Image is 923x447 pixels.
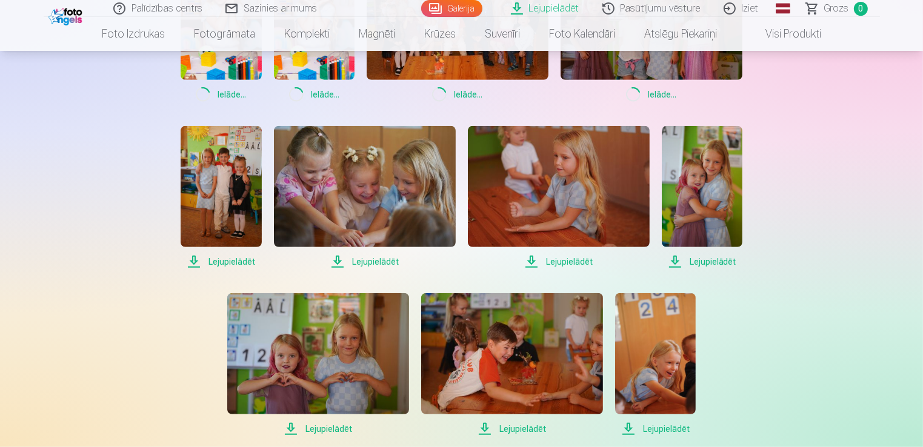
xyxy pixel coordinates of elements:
[662,126,742,269] a: Lejupielādēt
[854,2,868,16] span: 0
[468,126,650,269] a: Lejupielādēt
[561,87,742,102] span: Ielāde ...
[181,254,261,269] span: Lejupielādēt
[181,126,261,269] a: Lejupielādēt
[421,422,603,436] span: Lejupielādēt
[48,5,85,25] img: /fa1
[470,17,535,51] a: Suvenīri
[274,254,456,269] span: Lejupielādēt
[179,17,270,51] a: Fotogrāmata
[615,293,696,436] a: Lejupielādēt
[410,17,470,51] a: Krūzes
[344,17,410,51] a: Magnēti
[421,293,603,436] a: Lejupielādēt
[535,17,630,51] a: Foto kalendāri
[731,17,836,51] a: Visi produkti
[367,87,548,102] span: Ielāde ...
[181,87,261,102] span: Ielāde ...
[630,17,731,51] a: Atslēgu piekariņi
[615,422,696,436] span: Lejupielādēt
[87,17,179,51] a: Foto izdrukas
[227,293,409,436] a: Lejupielādēt
[270,17,344,51] a: Komplekti
[662,254,742,269] span: Lejupielādēt
[227,422,409,436] span: Lejupielādēt
[468,254,650,269] span: Lejupielādēt
[274,87,355,102] span: Ielāde ...
[824,1,849,16] span: Grozs
[274,126,456,269] a: Lejupielādēt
